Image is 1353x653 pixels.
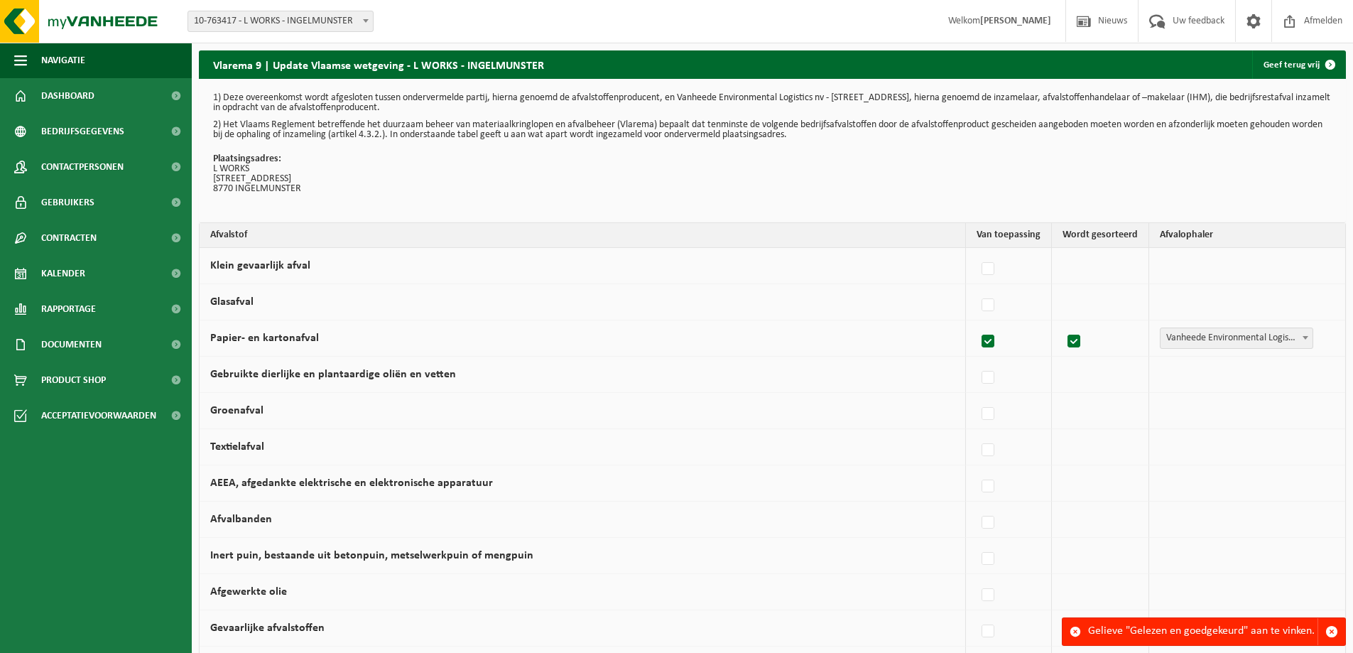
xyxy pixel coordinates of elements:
span: Rapportage [41,291,96,327]
label: Afvalbanden [210,514,272,525]
span: Bedrijfsgegevens [41,114,124,149]
label: Glasafval [210,296,254,308]
span: Contactpersonen [41,149,124,185]
strong: [PERSON_NAME] [980,16,1051,26]
span: Contracten [41,220,97,256]
span: Dashboard [41,78,94,114]
p: L WORKS [STREET_ADDRESS] 8770 INGELMUNSTER [213,154,1332,194]
p: 2) Het Vlaams Reglement betreffende het duurzaam beheer van materiaalkringlopen en afvalbeheer (V... [213,120,1332,140]
span: 10-763417 - L WORKS - INGELMUNSTER [188,11,373,31]
th: Afvalophaler [1149,223,1345,248]
label: Inert puin, bestaande uit betonpuin, metselwerkpuin of mengpuin [210,550,533,561]
span: Navigatie [41,43,85,78]
label: Textielafval [210,441,264,453]
label: Gevaarlijke afvalstoffen [210,622,325,634]
label: Papier- en kartonafval [210,333,319,344]
label: Klein gevaarlijk afval [210,260,310,271]
label: Gebruikte dierlijke en plantaardige oliën en vetten [210,369,456,380]
th: Van toepassing [966,223,1052,248]
p: 1) Deze overeenkomst wordt afgesloten tussen ondervermelde partij, hierna genoemd de afvalstoffen... [213,93,1332,113]
div: Gelieve "Gelezen en goedgekeurd" aan te vinken. [1088,618,1317,645]
strong: Plaatsingsadres: [213,153,281,164]
th: Wordt gesorteerd [1052,223,1149,248]
span: Product Shop [41,362,106,398]
th: Afvalstof [200,223,966,248]
label: Groenafval [210,405,263,416]
span: Gebruikers [41,185,94,220]
span: Vanheede Environmental Logistics [1161,328,1313,348]
span: Documenten [41,327,102,362]
span: 10-763417 - L WORKS - INGELMUNSTER [188,11,374,32]
label: Afgewerkte olie [210,586,287,598]
a: Geef terug vrij [1252,50,1344,79]
h2: Vlarema 9 | Update Vlaamse wetgeving - L WORKS - INGELMUNSTER [199,50,558,78]
span: Acceptatievoorwaarden [41,398,156,433]
span: Kalender [41,256,85,291]
label: AEEA, afgedankte elektrische en elektronische apparatuur [210,477,493,489]
span: Vanheede Environmental Logistics [1160,328,1313,349]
